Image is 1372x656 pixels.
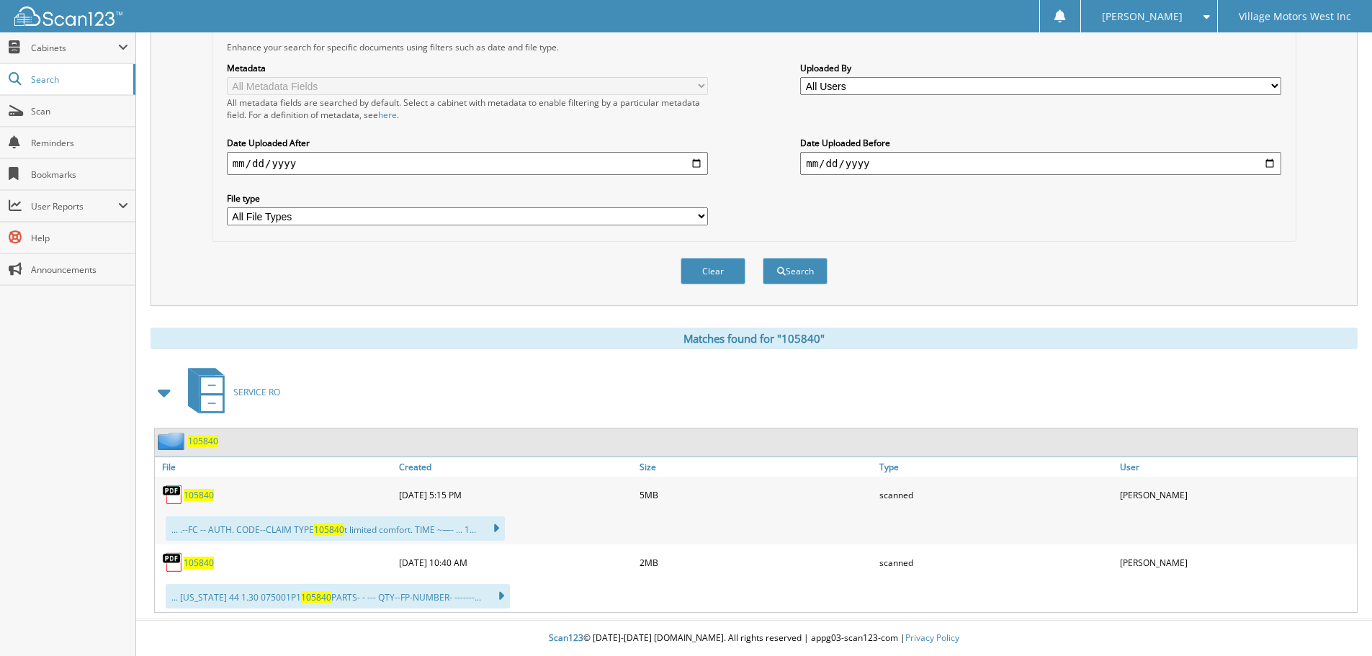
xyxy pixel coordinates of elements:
span: 105840 [301,591,331,603]
iframe: Chat Widget [1300,587,1372,656]
div: ... [US_STATE] 44 1.30 075001P1 PARTS- - --- QTY--FP-NUMBER- -------... [166,584,510,608]
a: User [1116,457,1357,477]
button: Clear [681,258,745,284]
div: ... .--FC -- AUTH. CODE--CLAIM TYPE t limited comfort. TIME ~—- ... 1... [166,516,505,541]
span: Search [31,73,126,86]
a: File [155,457,395,477]
a: 105840 [184,489,214,501]
span: Scan123 [549,632,583,644]
span: [PERSON_NAME] [1102,12,1183,21]
div: © [DATE]-[DATE] [DOMAIN_NAME]. All rights reserved | appg03-scan123-com | [136,621,1372,656]
span: Bookmarks [31,169,128,181]
div: All metadata fields are searched by default. Select a cabinet with metadata to enable filtering b... [227,96,708,121]
label: Date Uploaded Before [800,137,1281,149]
div: [PERSON_NAME] [1116,480,1357,509]
span: Cabinets [31,42,118,54]
span: SERVICE RO [233,386,280,398]
div: Matches found for "105840" [151,328,1358,349]
a: Privacy Policy [905,632,959,644]
a: 105840 [184,557,214,569]
button: Search [763,258,828,284]
div: [PERSON_NAME] [1116,548,1357,577]
input: start [227,152,708,175]
div: [DATE] 5:15 PM [395,480,636,509]
div: Enhance your search for specific documents using filters such as date and file type. [220,41,1288,53]
img: folder2.png [158,432,188,450]
span: Village Motors West Inc [1239,12,1351,21]
span: 105840 [314,524,344,536]
span: Reminders [31,137,128,149]
img: scan123-logo-white.svg [14,6,122,26]
label: Metadata [227,62,708,74]
a: SERVICE RO [179,364,280,421]
span: Announcements [31,264,128,276]
label: Uploaded By [800,62,1281,74]
label: Date Uploaded After [227,137,708,149]
a: Created [395,457,636,477]
span: Help [31,232,128,244]
div: 5MB [636,480,876,509]
span: User Reports [31,200,118,212]
a: 105840 [188,435,218,447]
div: [DATE] 10:40 AM [395,548,636,577]
input: end [800,152,1281,175]
img: PDF.png [162,484,184,506]
label: File type [227,192,708,205]
div: scanned [876,548,1116,577]
a: Size [636,457,876,477]
span: Scan [31,105,128,117]
div: 2MB [636,548,876,577]
a: Type [876,457,1116,477]
img: PDF.png [162,552,184,573]
a: here [378,109,397,121]
div: scanned [876,480,1116,509]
